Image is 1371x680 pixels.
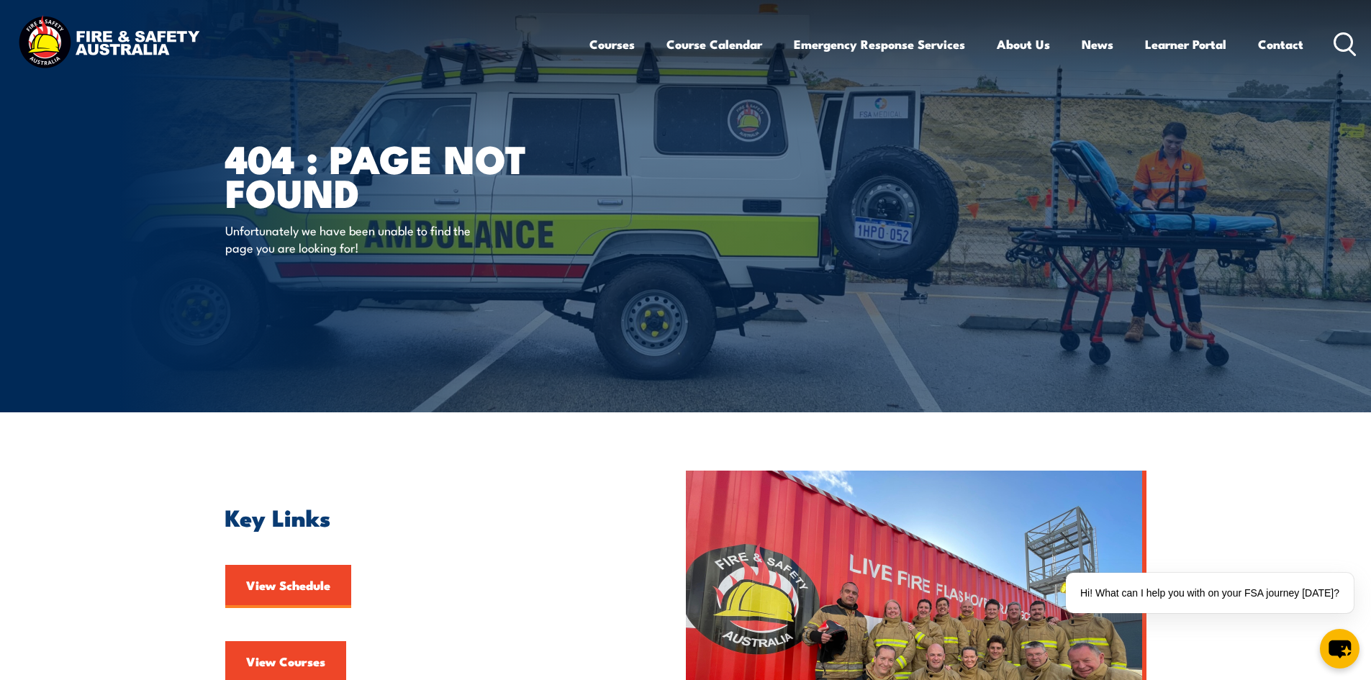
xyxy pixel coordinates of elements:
a: Courses [589,25,635,63]
a: About Us [997,25,1050,63]
a: View Schedule [225,565,351,608]
h2: Key Links [225,507,620,527]
a: Learner Portal [1145,25,1226,63]
div: Hi! What can I help you with on your FSA journey [DATE]? [1066,573,1354,613]
p: Unfortunately we have been unable to find the page you are looking for! [225,222,488,255]
a: Contact [1258,25,1303,63]
h1: 404 : Page Not Found [225,141,581,208]
button: chat-button [1320,629,1359,668]
a: Emergency Response Services [794,25,965,63]
a: Course Calendar [666,25,762,63]
a: News [1082,25,1113,63]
